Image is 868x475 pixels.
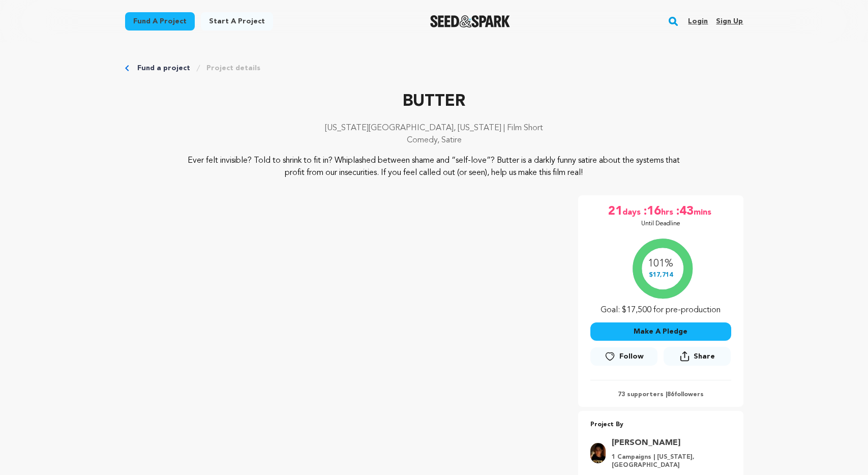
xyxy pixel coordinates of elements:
a: Login [688,13,708,29]
span: Follow [619,351,644,362]
img: 752789dbaef51d21.jpg [590,443,606,463]
a: Start a project [201,12,273,31]
p: 73 supporters | followers [590,391,731,399]
span: mins [694,203,713,220]
span: days [622,203,643,220]
span: 21 [608,203,622,220]
a: Seed&Spark Homepage [430,15,510,27]
p: Project By [590,419,731,431]
p: Ever felt invisible? Told to shrink to fit in? Whiplashed between shame and “self-love”? Butter i... [187,155,681,179]
a: Fund a project [125,12,195,31]
a: Goto Priyanka Krishnan profile [612,437,725,449]
span: Share [664,347,731,370]
span: :43 [675,203,694,220]
a: Project details [206,63,260,73]
button: Share [664,347,731,366]
a: Sign up [716,13,743,29]
p: Comedy, Satire [125,134,743,146]
a: Fund a project [137,63,190,73]
img: Seed&Spark Logo Dark Mode [430,15,510,27]
p: Until Deadline [641,220,680,228]
div: Breadcrumb [125,63,743,73]
span: hrs [661,203,675,220]
span: 86 [667,392,674,398]
p: 1 Campaigns | [US_STATE], [GEOGRAPHIC_DATA] [612,453,725,469]
p: [US_STATE][GEOGRAPHIC_DATA], [US_STATE] | Film Short [125,122,743,134]
p: BUTTER [125,90,743,114]
span: :16 [643,203,661,220]
span: Share [694,351,715,362]
button: Make A Pledge [590,322,731,341]
a: Follow [590,347,657,366]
